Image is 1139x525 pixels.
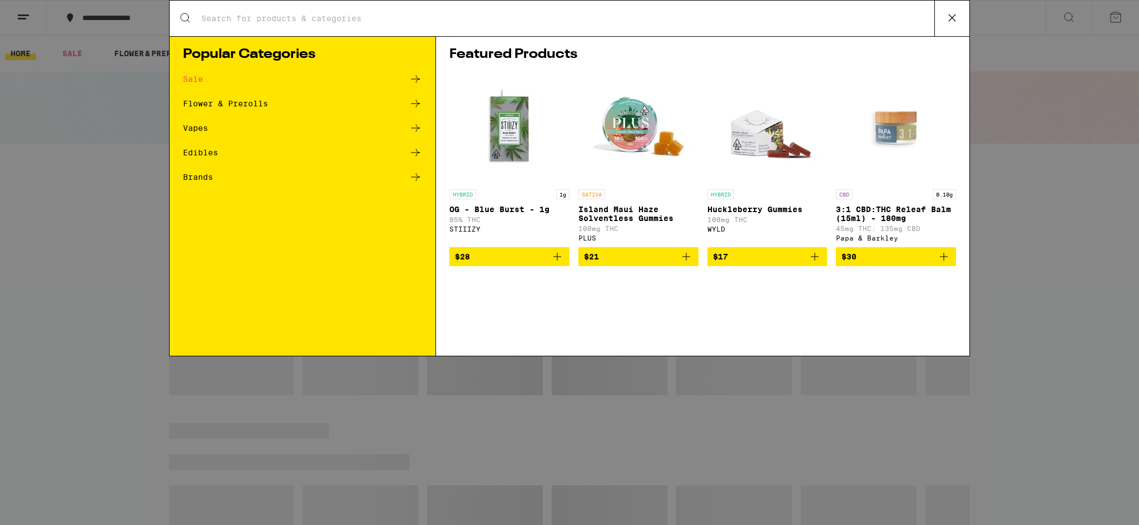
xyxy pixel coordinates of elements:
[578,189,605,199] p: SATIVA
[183,121,422,135] a: Vapes
[836,205,956,223] p: 3:1 CBD:THC Releaf Balm (15ml) - 180mg
[449,247,569,266] button: Add to bag
[707,216,828,223] p: 100mg THC
[707,247,828,266] button: Add to bag
[711,72,823,184] img: WYLD - Huckleberry Gummies
[201,13,934,23] input: Search for products & categories
[183,146,422,159] a: Edibles
[836,225,956,232] p: 45mg THC: 135mg CBD
[455,252,470,261] span: $28
[583,72,694,184] img: PLUS - Island Maui Haze Solventless Gummies
[183,173,213,181] div: Brands
[836,234,956,242] div: Papa & Barkley
[449,72,569,247] a: Open page for OG - Blue Burst - 1g from STIIIZY
[836,189,853,199] p: CBD
[578,247,699,266] button: Add to bag
[183,97,422,110] a: Flower & Prerolls
[449,216,569,223] p: 85% THC
[449,205,569,214] p: OG - Blue Burst - 1g
[183,170,422,184] a: Brands
[707,189,734,199] p: HYBRID
[707,205,828,214] p: Huckleberry Gummies
[707,225,828,233] div: WYLD
[836,72,956,247] a: Open page for 3:1 CBD:THC Releaf Balm (15ml) - 180mg from Papa & Barkley
[183,100,268,107] div: Flower & Prerolls
[933,189,956,199] p: 0.18g
[449,189,476,199] p: HYBRID
[584,252,599,261] span: $21
[449,48,956,61] h1: Featured Products
[183,124,208,132] div: Vapes
[578,225,699,232] p: 100mg THC
[840,72,952,184] img: Papa & Barkley - 3:1 CBD:THC Releaf Balm (15ml) - 180mg
[836,247,956,266] button: Add to bag
[183,72,422,86] a: Sale
[578,205,699,223] p: Island Maui Haze Solventless Gummies
[578,234,699,242] div: PLUS
[578,72,699,247] a: Open page for Island Maui Haze Solventless Gummies from PLUS
[454,72,565,184] img: STIIIZY - OG - Blue Burst - 1g
[183,48,422,61] h1: Popular Categories
[449,225,569,233] div: STIIIZY
[183,149,218,156] div: Edibles
[7,8,80,17] span: Hi. Need any help?
[556,189,569,199] p: 1g
[713,252,728,261] span: $17
[707,72,828,247] a: Open page for Huckleberry Gummies from WYLD
[841,252,856,261] span: $30
[183,75,203,83] div: Sale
